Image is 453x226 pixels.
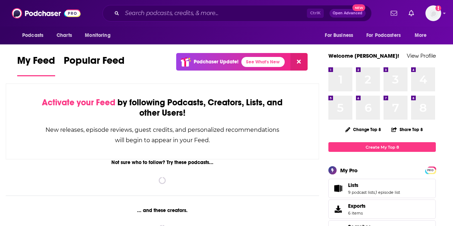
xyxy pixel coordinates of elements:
[122,8,307,19] input: Search podcasts, credits, & more...
[348,182,358,188] span: Lists
[410,29,436,42] button: open menu
[375,190,376,195] span: ,
[391,122,423,136] button: Share Top 8
[328,142,436,152] a: Create My Top 8
[325,30,353,40] span: For Business
[331,183,345,193] a: Lists
[426,167,435,173] a: PRO
[348,211,366,216] span: 6 items
[17,54,55,76] a: My Feed
[57,30,72,40] span: Charts
[376,190,400,195] a: 1 episode list
[12,6,81,20] img: Podchaser - Follow, Share and Rate Podcasts
[406,7,417,19] a: Show notifications dropdown
[425,5,441,21] button: Show profile menu
[366,30,401,40] span: For Podcasters
[348,203,366,209] span: Exports
[352,4,365,11] span: New
[194,59,238,65] p: Podchaser Update!
[435,5,441,11] svg: Add a profile image
[241,57,285,67] a: See What's New
[22,30,43,40] span: Podcasts
[348,190,375,195] a: 9 podcast lists
[426,168,435,173] span: PRO
[333,11,362,15] span: Open Advanced
[52,29,76,42] a: Charts
[425,5,441,21] img: User Profile
[328,179,436,198] span: Lists
[42,97,283,118] div: by following Podcasts, Creators, Lists, and other Users!
[341,125,385,134] button: Change Top 8
[6,159,319,165] div: Not sure who to follow? Try these podcasts...
[328,199,436,219] a: Exports
[331,204,345,214] span: Exports
[340,167,358,174] div: My Pro
[320,29,362,42] button: open menu
[17,29,53,42] button: open menu
[362,29,411,42] button: open menu
[102,5,372,21] div: Search podcasts, credits, & more...
[6,207,319,213] div: ... and these creators.
[329,9,366,18] button: Open AdvancedNew
[415,30,427,40] span: More
[64,54,125,76] a: Popular Feed
[17,54,55,71] span: My Feed
[348,182,400,188] a: Lists
[307,9,324,18] span: Ctrl K
[42,97,115,108] span: Activate your Feed
[42,125,283,145] div: New releases, episode reviews, guest credits, and personalized recommendations will begin to appe...
[407,52,436,59] a: View Profile
[64,54,125,71] span: Popular Feed
[388,7,400,19] a: Show notifications dropdown
[85,30,110,40] span: Monitoring
[328,52,399,59] a: Welcome [PERSON_NAME]!
[425,5,441,21] span: Logged in as gabrielle.gantz
[80,29,120,42] button: open menu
